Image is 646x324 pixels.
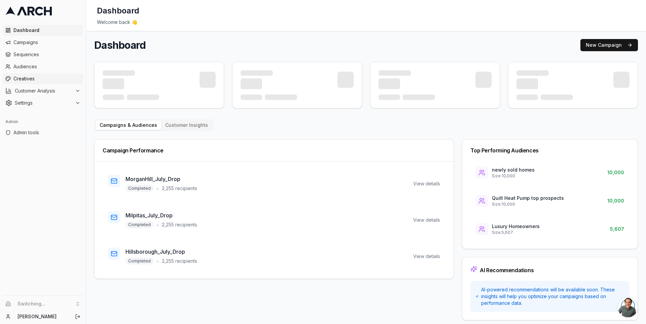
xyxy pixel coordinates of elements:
[97,5,139,16] h1: Dashboard
[125,185,153,192] span: Completed
[470,148,630,153] div: Top Performing Audiences
[125,248,197,256] h3: Hillsborough_July_Drop
[3,73,83,84] a: Creatives
[3,127,83,138] a: Admin tools
[17,313,68,320] a: [PERSON_NAME]
[13,39,80,46] span: Campaigns
[413,180,440,187] div: View details
[607,169,624,176] span: 10,000
[3,25,83,36] a: Dashboard
[480,267,534,273] div: AI Recommendations
[492,223,540,230] p: Luxury Homeowners
[492,195,564,202] p: Quilt Heat Pump top prospects
[492,202,564,207] p: Size: 10,000
[413,217,440,223] div: View details
[162,258,197,264] span: 2,255 recipients
[125,221,153,228] span: Completed
[13,75,80,82] span: Creatives
[3,116,83,127] div: Admin
[125,258,153,264] span: Completed
[156,257,159,265] span: •
[13,51,80,58] span: Sequences
[156,184,159,192] span: •
[97,19,635,26] div: Welcome back 👋
[161,120,212,130] button: Customer Insights
[481,286,624,307] span: AI-powered recommendations will be available soon. These insights will help you optimize your cam...
[3,98,83,108] button: Settings
[13,63,80,70] span: Audiences
[125,211,197,219] h3: Milpitas_July_Drop
[607,197,624,204] span: 10,000
[13,27,80,34] span: Dashboard
[492,230,540,235] p: Size: 5,607
[3,49,83,60] a: Sequences
[103,148,445,153] div: Campaign Performance
[73,312,82,321] button: Log out
[15,100,72,106] span: Settings
[492,173,535,179] p: Size: 10,000
[96,120,161,130] button: Campaigns & Audiences
[580,39,638,51] button: New Campaign
[156,221,159,229] span: •
[618,297,638,317] a: Open chat
[15,87,72,94] span: Customer Analysis
[3,37,83,48] a: Campaigns
[610,226,624,232] span: 5,607
[413,253,440,260] div: View details
[3,85,83,96] button: Customer Analysis
[125,175,197,183] h3: MorganHill_July_Drop
[492,167,535,173] p: newly sold homes
[13,129,80,136] span: Admin tools
[94,39,146,51] h1: Dashboard
[162,221,197,228] span: 2,255 recipients
[162,185,197,192] span: 2,255 recipients
[3,61,83,72] a: Audiences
